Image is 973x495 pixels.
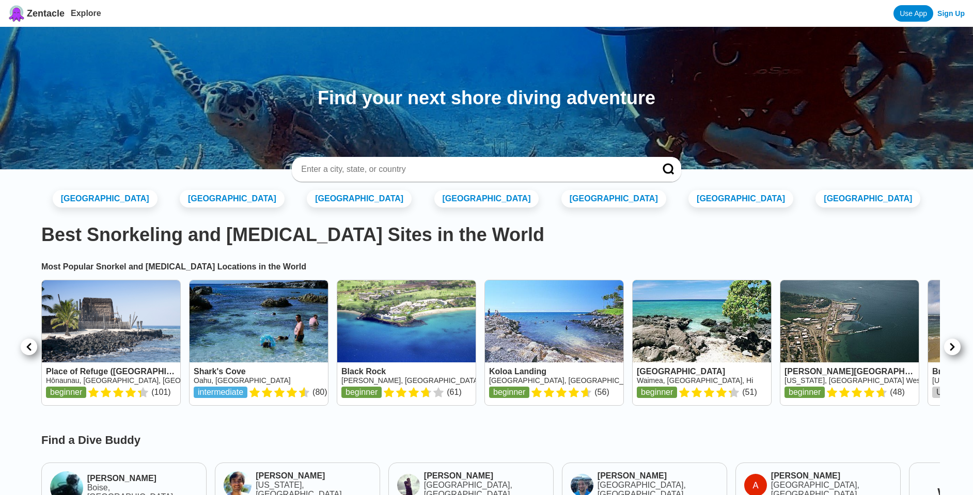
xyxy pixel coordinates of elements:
[41,262,932,272] h2: Most Popular Snorkel and [MEDICAL_DATA] Locations in the World
[53,190,158,207] a: [GEOGRAPHIC_DATA]
[8,5,65,22] a: Zentacle logoZentacle
[424,471,545,481] a: [PERSON_NAME]
[8,5,25,22] img: Zentacle logo
[561,190,666,207] a: [GEOGRAPHIC_DATA]
[41,224,932,246] h1: Best Snorkeling and [MEDICAL_DATA] Sites in the World
[937,9,965,18] a: Sign Up
[256,471,371,481] a: [PERSON_NAME]
[434,190,539,207] a: [GEOGRAPHIC_DATA]
[71,9,101,18] a: Explore
[815,190,920,207] a: [GEOGRAPHIC_DATA]
[87,474,198,483] a: [PERSON_NAME]
[946,341,959,353] img: right caret
[300,164,648,174] input: Enter a city, state, or country
[33,434,940,447] h3: Find a Dive Buddy
[23,341,35,353] img: left caret
[893,5,933,22] a: Use App
[771,471,892,481] a: [PERSON_NAME]
[598,471,718,481] a: [PERSON_NAME]
[180,190,285,207] a: [GEOGRAPHIC_DATA]
[27,8,65,19] span: Zentacle
[688,190,793,207] a: [GEOGRAPHIC_DATA]
[307,190,412,207] a: [GEOGRAPHIC_DATA]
